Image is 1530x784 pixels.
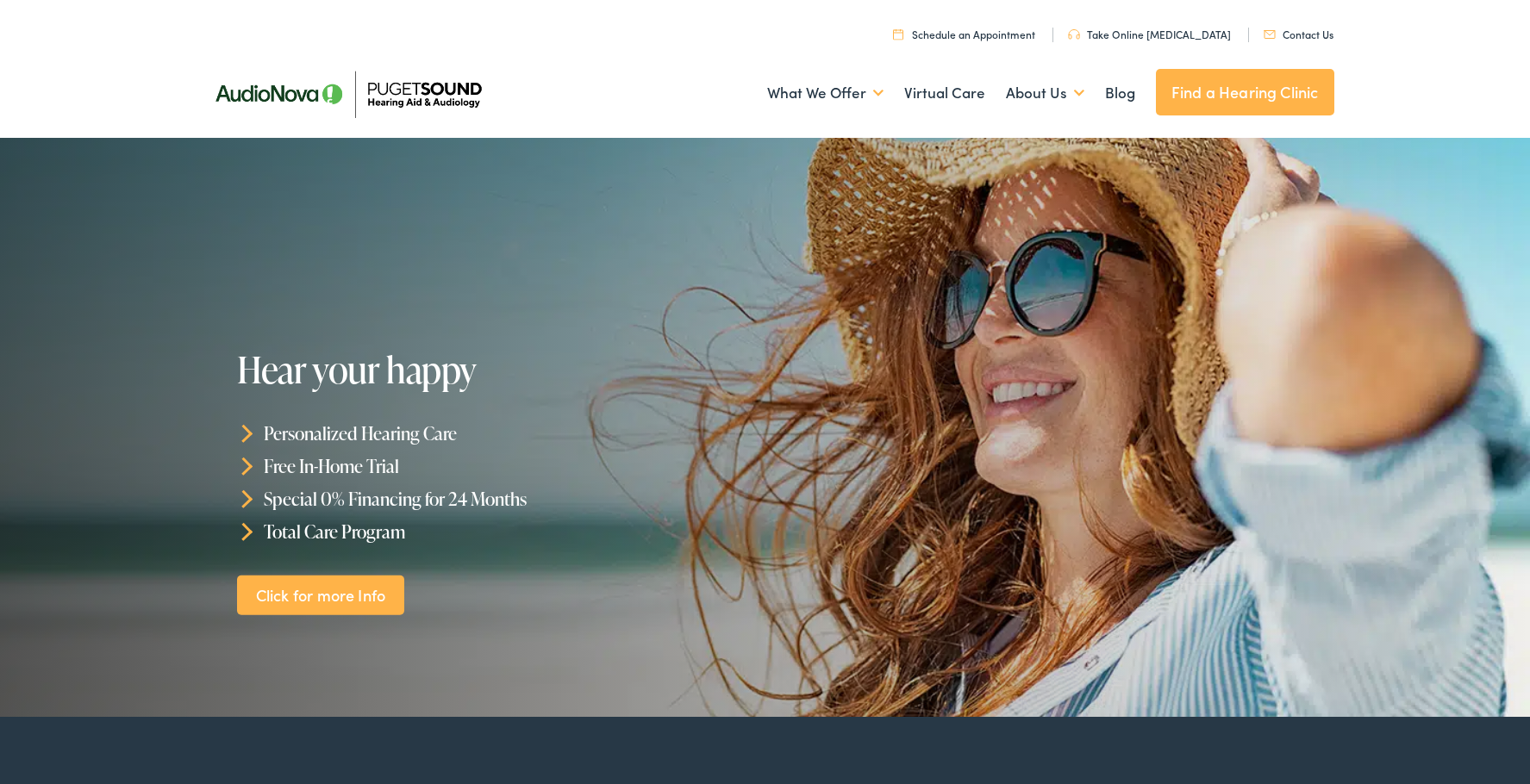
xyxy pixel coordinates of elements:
[893,27,1035,41] a: Schedule an Appointment
[237,482,772,515] li: Special 0% Financing for 24 Months
[1068,29,1080,40] img: utility icon
[237,450,772,482] li: Free In-Home Trial
[1264,30,1276,39] img: utility icon
[1006,61,1084,125] a: About Us
[237,350,761,389] h1: Hear your happy
[1105,61,1135,125] a: Blog
[893,28,903,40] img: utility icon
[237,575,404,615] a: Click for more Info
[767,61,884,125] a: What We Offer
[904,61,985,125] a: Virtual Care
[237,514,772,547] li: Total Care Program
[237,417,772,450] li: Personalized Hearing Care
[1264,27,1333,41] a: Contact Us
[1156,69,1334,115] a: Find a Hearing Clinic
[1068,27,1231,41] a: Take Online [MEDICAL_DATA]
